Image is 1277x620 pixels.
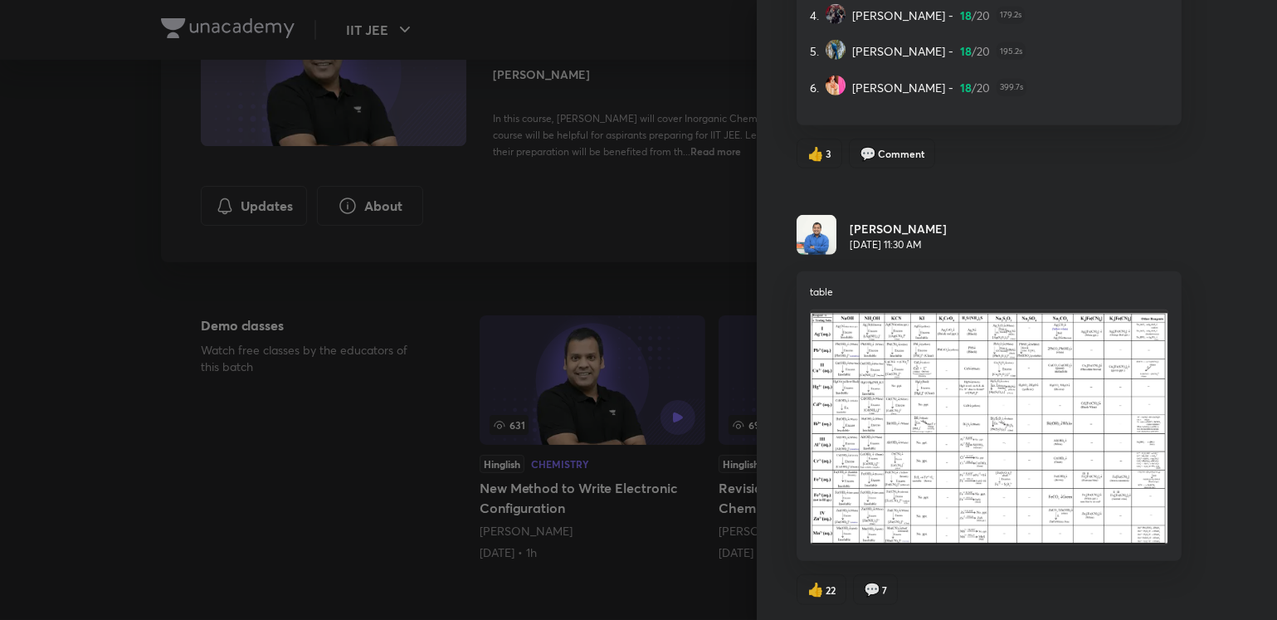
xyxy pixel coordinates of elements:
[850,237,947,252] p: [DATE] 11:30 AM
[972,42,977,60] span: /
[997,7,1025,24] span: 179.2s
[826,583,836,598] span: 22
[852,42,953,60] span: [PERSON_NAME] -
[797,215,836,255] img: Avatar
[977,42,990,60] span: 20
[810,79,819,96] span: 6.
[977,79,990,96] span: 20
[850,220,947,237] h6: [PERSON_NAME]
[807,146,824,161] span: like
[977,7,990,24] span: 20
[826,76,846,95] img: Avatar
[997,42,1026,60] span: 195.2s
[972,79,977,96] span: /
[882,583,887,598] span: 7
[852,79,953,96] span: [PERSON_NAME] -
[810,42,819,60] span: 5.
[810,7,819,24] span: 4.
[807,582,824,597] span: like
[960,42,972,60] span: 18
[810,310,1168,545] img: table
[860,146,876,161] span: comment
[972,7,977,24] span: /
[864,582,880,597] span: comment
[878,146,924,161] span: Comment
[997,79,1026,96] span: 399.7s
[826,40,846,60] img: Avatar
[852,7,953,24] span: [PERSON_NAME] -
[960,79,972,96] span: 18
[960,7,972,24] span: 18
[826,4,846,24] img: Avatar
[826,146,831,161] span: 3
[810,285,1168,300] p: table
